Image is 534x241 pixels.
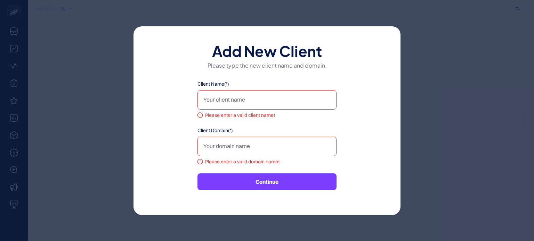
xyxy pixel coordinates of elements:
[156,43,378,57] h1: Add New Client
[205,112,275,119] span: Please enter a valid client name!
[197,173,337,190] button: Continue
[197,80,337,87] label: Client Name(*)
[197,137,337,156] input: Your domain name
[197,90,337,110] input: Your client name
[205,158,280,165] span: Please enter a valid domain name!
[197,127,337,134] label: Client Domain(*)
[156,61,378,69] p: Please type the new client name and domain.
